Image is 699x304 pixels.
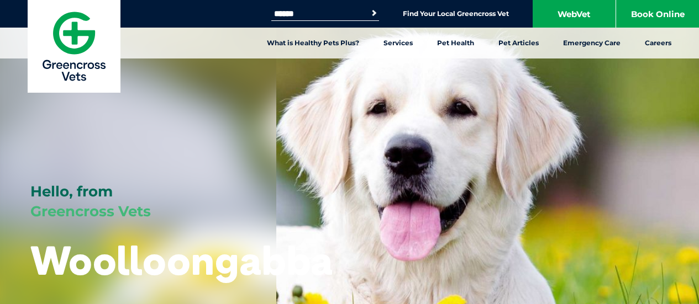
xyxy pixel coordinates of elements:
[633,28,684,58] a: Careers
[30,183,113,200] span: Hello, from
[30,202,151,220] span: Greencross Vets
[369,8,380,19] button: Search
[486,28,551,58] a: Pet Articles
[425,28,486,58] a: Pet Health
[551,28,633,58] a: Emergency Care
[403,9,509,18] a: Find Your Local Greencross Vet
[371,28,425,58] a: Services
[255,28,371,58] a: What is Healthy Pets Plus?
[30,238,333,282] h1: Woolloongabba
